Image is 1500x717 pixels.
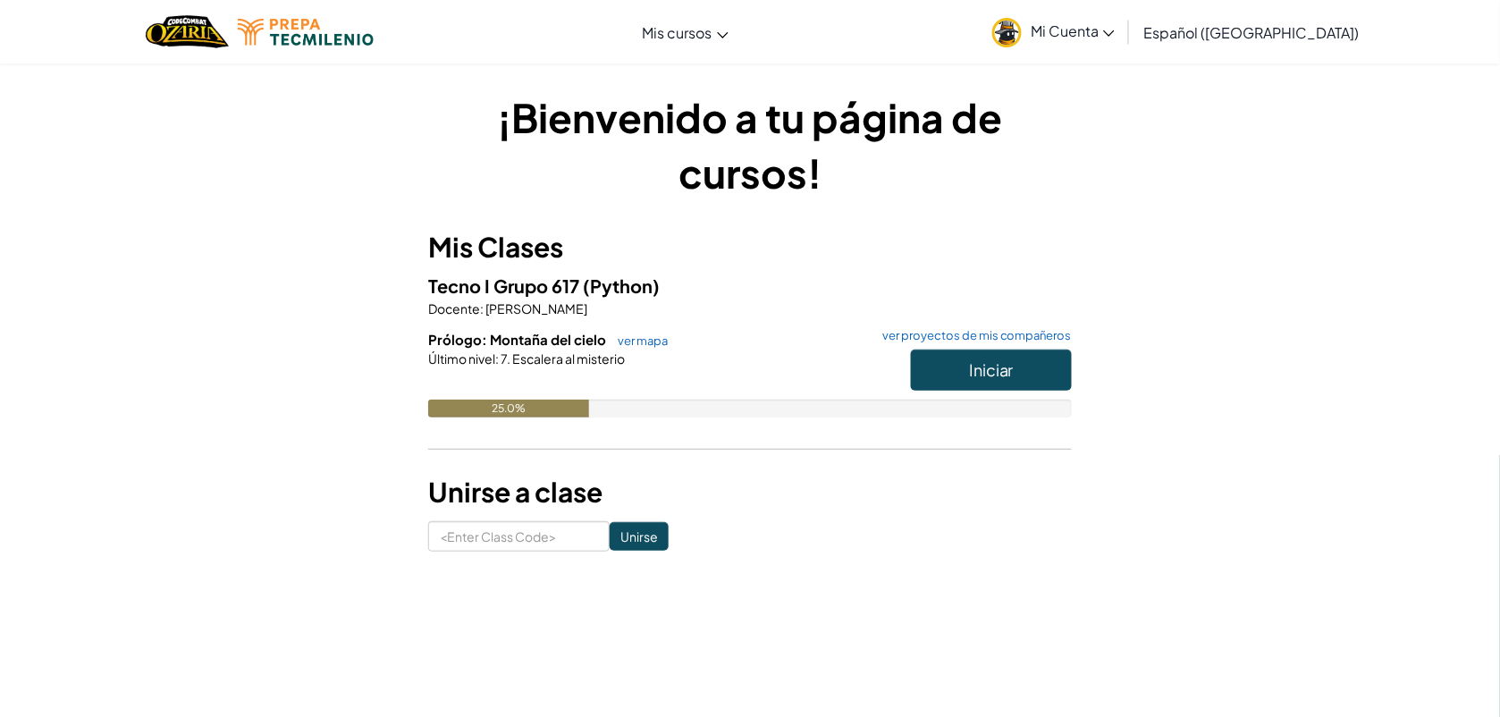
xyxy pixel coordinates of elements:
span: Prólogo: Montaña del cielo [428,331,609,348]
a: Ozaria by CodeCombat logo [146,13,229,50]
img: Tecmilenio logo [238,19,374,46]
a: Mis cursos [634,8,737,56]
span: Español ([GEOGRAPHIC_DATA]) [1143,23,1359,42]
button: Iniciar [911,350,1072,391]
span: Último nivel [428,350,495,367]
span: : [495,350,499,367]
span: Tecno I Grupo 617 [428,274,583,297]
a: Mi Cuenta [983,4,1124,60]
h3: Mis Clases [428,227,1072,267]
span: [PERSON_NAME] [484,300,587,316]
span: Iniciar [969,359,1014,380]
span: 7. [499,350,510,367]
span: Docente [428,300,480,316]
h3: Unirse a clase [428,472,1072,512]
a: ver mapa [609,333,668,348]
span: Mi Cuenta [1031,21,1115,40]
span: Escalera al misterio [510,350,625,367]
input: <Enter Class Code> [428,521,610,552]
div: 25.0% [428,400,589,418]
img: avatar [992,18,1022,47]
a: Español ([GEOGRAPHIC_DATA]) [1134,8,1368,56]
span: (Python) [583,274,660,297]
img: Home [146,13,229,50]
h1: ¡Bienvenido a tu página de cursos! [428,89,1072,200]
span: : [480,300,484,316]
span: Mis cursos [643,23,712,42]
input: Unirse [610,522,669,551]
a: ver proyectos de mis compañeros [873,330,1072,342]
